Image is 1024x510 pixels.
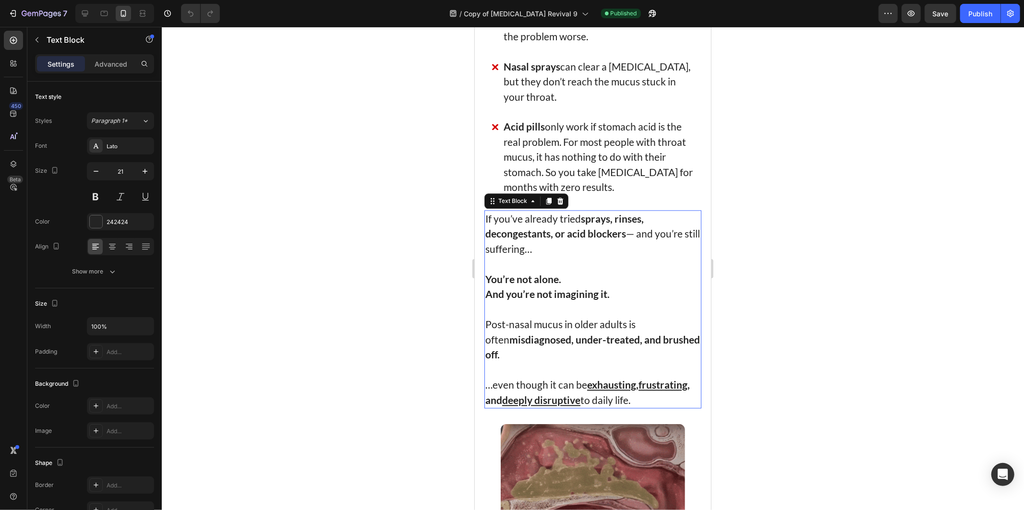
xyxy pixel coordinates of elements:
[475,27,711,510] iframe: Design area
[87,112,154,130] button: Paragraph 1*
[611,9,637,18] span: Published
[925,4,956,23] button: Save
[35,402,50,410] div: Color
[7,176,23,183] div: Beta
[72,267,117,276] div: Show more
[107,142,152,151] div: Lato
[9,102,23,110] div: 450
[91,117,128,125] span: Paragraph 1*
[35,347,57,356] div: Padding
[464,9,578,19] span: Copy of [MEDICAL_DATA] Revival 9
[35,217,50,226] div: Color
[35,427,52,435] div: Image
[933,10,949,18] span: Save
[107,402,152,411] div: Add...
[107,348,152,356] div: Add...
[107,427,152,436] div: Add...
[95,59,127,69] p: Advanced
[968,9,992,19] div: Publish
[47,34,128,46] p: Text Block
[460,9,462,19] span: /
[35,322,51,331] div: Width
[35,117,52,125] div: Styles
[48,59,74,69] p: Settings
[35,457,66,470] div: Shape
[63,8,67,19] p: 7
[35,297,60,310] div: Size
[35,378,82,391] div: Background
[991,463,1014,486] div: Open Intercom Messenger
[35,240,62,253] div: Align
[107,481,152,490] div: Add...
[35,263,154,280] button: Show more
[35,93,61,101] div: Text style
[35,165,60,178] div: Size
[87,318,154,335] input: Auto
[35,142,47,150] div: Font
[181,4,220,23] div: Undo/Redo
[960,4,1000,23] button: Publish
[4,4,72,23] button: 7
[107,218,152,226] div: 242424
[35,481,54,489] div: Border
